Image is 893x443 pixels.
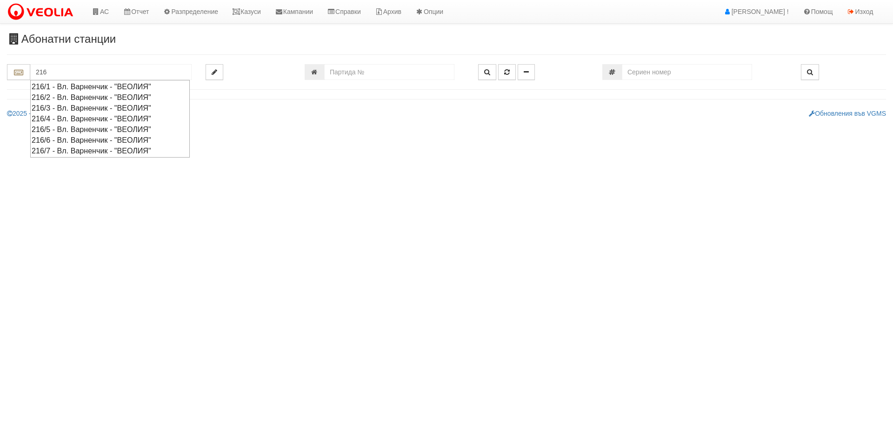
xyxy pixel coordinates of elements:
[7,33,886,45] h3: Абонатни станции
[30,64,192,80] input: Абонатна станция
[32,124,188,135] div: 216/5 - Вл. Варненчик - "ВЕОЛИЯ"
[32,103,188,113] div: 216/3 - Вл. Варненчик - "ВЕОЛИЯ"
[324,64,454,80] input: Партида №
[7,2,78,22] img: VeoliaLogo.png
[32,135,188,145] div: 216/6 - Вл. Варненчик - "ВЕОЛИЯ"
[32,145,188,156] div: 216/7 - Вл. Варненчик - "ВЕОЛИЯ"
[32,81,188,92] div: 216/1 - Вл. Варненчик - "ВЕОЛИЯ"
[622,64,752,80] input: Сериен номер
[32,113,188,124] div: 216/4 - Вл. Варненчик - "ВЕОЛИЯ"
[809,110,886,117] a: Обновления във VGMS
[7,110,84,117] a: 2025 - Sintex Group Ltd.
[32,92,188,103] div: 216/2 - Вл. Варненчик - "ВЕОЛИЯ"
